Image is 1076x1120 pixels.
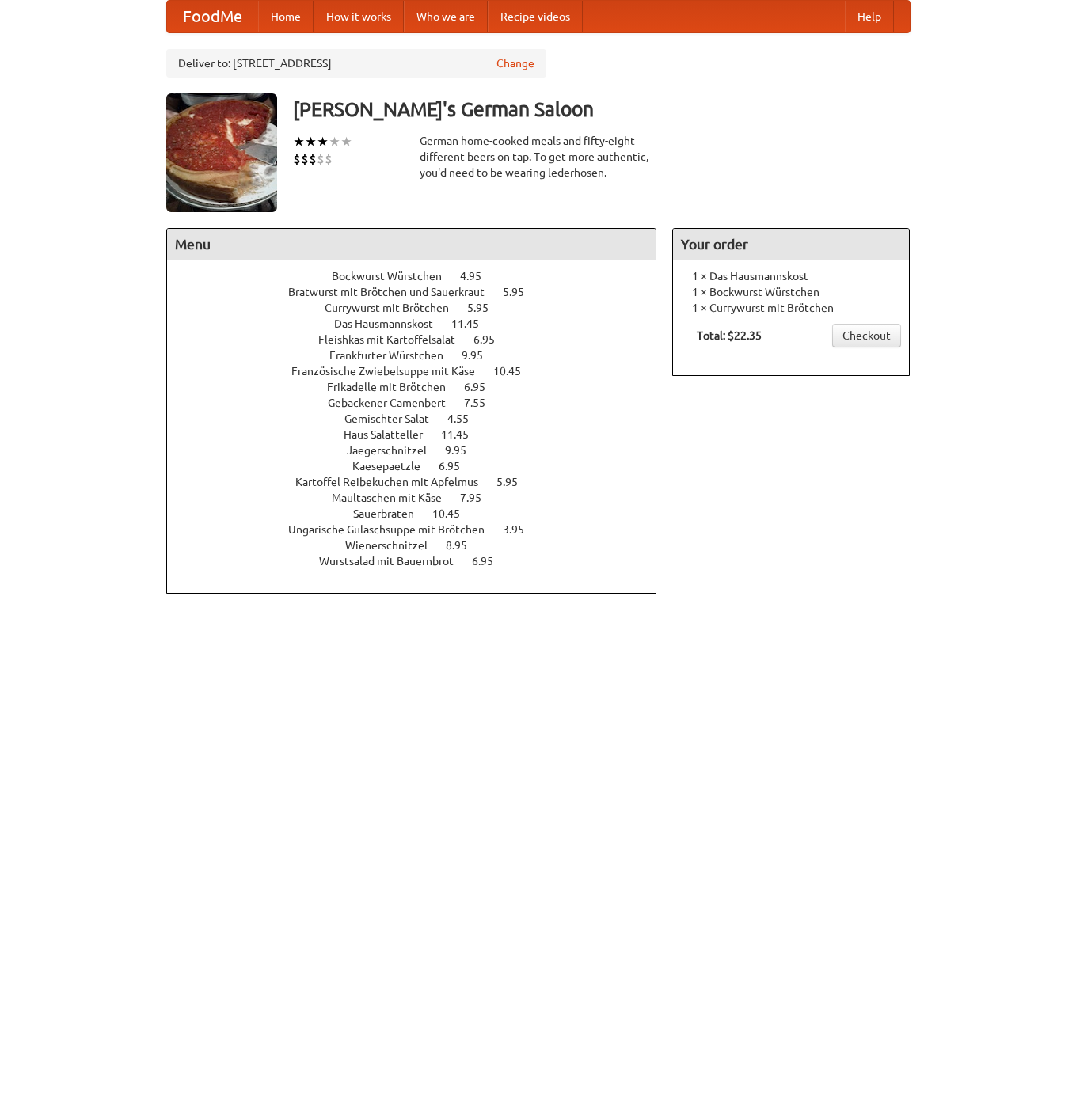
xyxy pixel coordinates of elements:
span: Currywurst mit Brötchen [325,302,465,314]
a: Who we are [404,1,488,32]
span: Gemischter Salat [344,412,445,425]
a: Frankfurter Würstchen 9.95 [329,349,512,362]
span: 6.95 [464,381,501,393]
span: 4.95 [460,270,497,283]
li: ★ [340,133,352,150]
a: Französische Zwiebelsuppe mit Käse 10.45 [291,365,550,378]
span: Fleishkas mit Kartoffelsalat [318,333,471,346]
li: ★ [305,133,317,150]
li: ★ [329,133,340,150]
span: 5.95 [503,286,540,298]
a: Bockwurst Würstchen 4.95 [332,270,511,283]
li: 1 × Currywurst mit Brötchen [681,300,901,316]
span: Kartoffel Reibekuchen mit Apfelmus [295,476,494,488]
li: 1 × Bockwurst Würstchen [681,284,901,300]
a: Fleishkas mit Kartoffelsalat 6.95 [318,333,524,346]
li: $ [301,150,309,168]
a: Das Hausmannskost 11.45 [334,317,508,330]
span: 6.95 [439,460,476,473]
a: Frikadelle mit Brötchen 6.95 [327,381,515,393]
span: 4.55 [447,412,485,425]
li: $ [325,150,333,168]
span: Frikadelle mit Brötchen [327,381,462,393]
span: 9.95 [445,444,482,457]
span: 7.95 [460,492,497,504]
div: German home-cooked meals and fifty-eight different beers on tap. To get more authentic, you'd nee... [420,133,657,180]
span: Gebackener Camenbert [328,397,462,409]
a: Wienerschnitzel 8.95 [345,539,496,552]
li: $ [317,150,325,168]
a: Sauerbraten 10.45 [353,507,489,520]
span: 7.55 [464,397,501,409]
span: 5.95 [496,476,534,488]
li: 1 × Das Hausmannskost [681,268,901,284]
span: Maultaschen mit Käse [332,492,458,504]
a: Gemischter Salat 4.55 [344,412,498,425]
span: Bratwurst mit Brötchen und Sauerkraut [288,286,500,298]
a: Ungarische Gulaschsuppe mit Brötchen 3.95 [288,523,553,536]
a: Kartoffel Reibekuchen mit Apfelmus 5.95 [295,476,547,488]
span: 8.95 [446,539,483,552]
a: Home [258,1,314,32]
span: 5.95 [467,302,504,314]
div: Deliver to: [STREET_ADDRESS] [166,49,546,78]
a: Wurstsalad mit Bauernbrot 6.95 [319,555,523,568]
a: FoodMe [167,1,258,32]
li: $ [293,150,301,168]
span: Sauerbraten [353,507,430,520]
li: ★ [317,133,329,150]
a: Help [845,1,894,32]
a: Recipe videos [488,1,583,32]
a: Checkout [832,324,901,347]
span: Wurstsalad mit Bauernbrot [319,555,470,568]
a: Jaegerschnitzel 9.95 [347,444,496,457]
a: Haus Salatteller 11.45 [344,428,498,441]
a: Change [496,55,534,71]
span: Bockwurst Würstchen [332,270,458,283]
a: Gebackener Camenbert 7.55 [328,397,515,409]
h3: [PERSON_NAME]'s German Saloon [293,93,911,125]
span: Wienerschnitzel [345,539,443,552]
span: 10.45 [432,507,476,520]
span: 11.45 [451,317,495,330]
h4: Your order [673,229,909,260]
img: angular.jpg [166,93,277,212]
span: Ungarische Gulaschsuppe mit Brötchen [288,523,500,536]
span: 3.95 [503,523,540,536]
span: Jaegerschnitzel [347,444,443,457]
a: Bratwurst mit Brötchen und Sauerkraut 5.95 [288,286,553,298]
a: Kaesepaetzle 6.95 [352,460,489,473]
b: Total: $22.35 [697,329,762,342]
span: Haus Salatteller [344,428,439,441]
a: How it works [314,1,404,32]
span: Französische Zwiebelsuppe mit Käse [291,365,491,378]
span: 9.95 [462,349,499,362]
span: Das Hausmannskost [334,317,449,330]
span: Frankfurter Würstchen [329,349,459,362]
span: 6.95 [473,333,511,346]
span: 11.45 [441,428,485,441]
li: ★ [293,133,305,150]
span: 6.95 [472,555,509,568]
a: Currywurst mit Brötchen 5.95 [325,302,518,314]
h4: Menu [167,229,656,260]
span: Kaesepaetzle [352,460,436,473]
a: Maultaschen mit Käse 7.95 [332,492,511,504]
li: $ [309,150,317,168]
span: 10.45 [493,365,537,378]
